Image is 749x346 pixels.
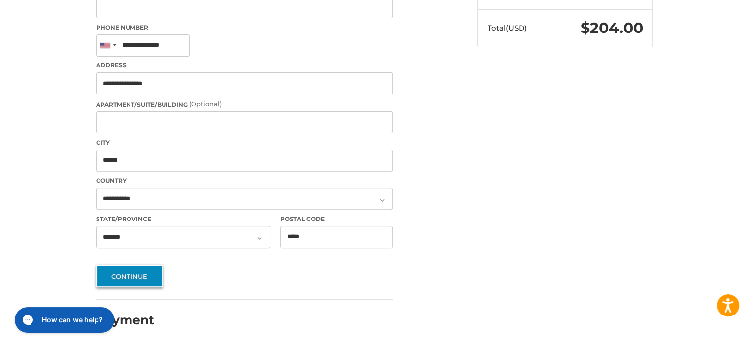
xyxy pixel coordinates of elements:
[96,313,154,328] h2: Payment
[96,176,393,185] label: Country
[96,215,270,223] label: State/Province
[488,23,527,32] span: Total (USD)
[189,100,222,108] small: (Optional)
[96,99,393,109] label: Apartment/Suite/Building
[96,138,393,147] label: City
[280,215,393,223] label: Postal Code
[581,19,643,37] span: $204.00
[96,265,163,287] button: Continue
[97,35,119,56] div: United States: +1
[96,23,393,32] label: Phone Number
[10,304,117,336] iframe: Gorgias live chat messenger
[96,61,393,70] label: Address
